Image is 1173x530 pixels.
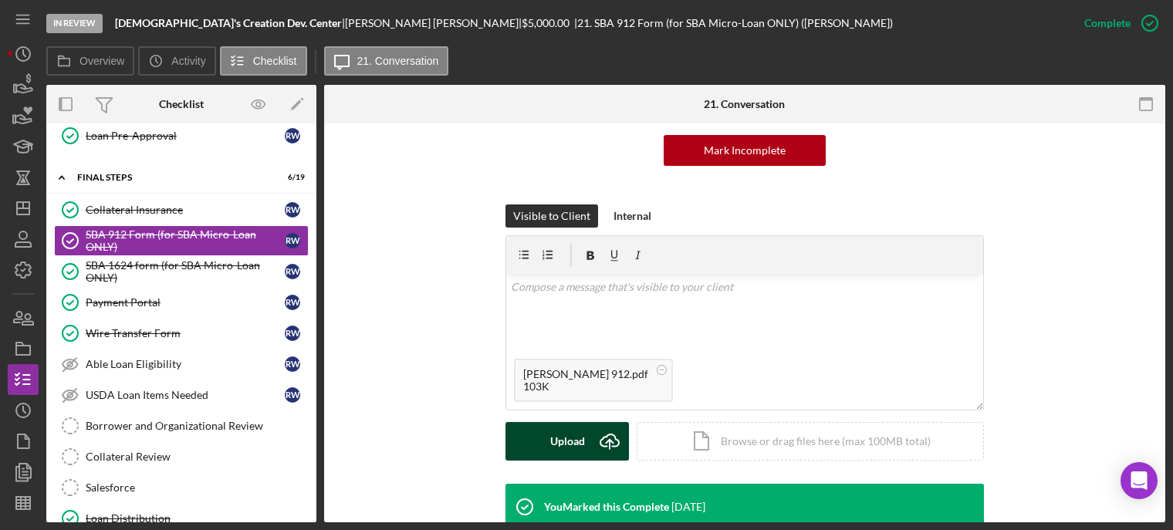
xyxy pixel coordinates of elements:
[345,17,522,29] div: [PERSON_NAME] [PERSON_NAME] |
[54,318,309,349] a: Wire Transfer FormRW
[285,356,300,372] div: R W
[671,501,705,513] time: 2025-08-15 19:01
[220,46,307,76] button: Checklist
[86,481,308,494] div: Salesforce
[550,422,585,461] div: Upload
[115,16,342,29] b: [DEMOGRAPHIC_DATA]'s Creation Dev. Center
[523,368,648,380] div: [PERSON_NAME] 912.pdf
[86,512,308,525] div: Loan Distribution
[357,55,439,67] label: 21. Conversation
[86,358,285,370] div: Able Loan Eligibility
[285,387,300,403] div: R W
[513,204,590,228] div: Visible to Client
[54,410,309,441] a: Borrower and Organizational Review
[54,472,309,503] a: Salesforce
[86,420,308,432] div: Borrower and Organizational Review
[86,327,285,339] div: Wire Transfer Form
[77,173,266,182] div: FINAL STEPS
[54,256,309,287] a: SBA 1624 form (for SBA Micro-Loan ONLY)RW
[1121,462,1158,499] div: Open Intercom Messenger
[46,14,103,33] div: In Review
[1084,8,1131,39] div: Complete
[86,228,285,253] div: SBA 912 Form (for SBA Micro-Loan ONLY)
[544,501,669,513] div: You Marked this Complete
[704,135,786,166] div: Mark Incomplete
[277,173,305,182] div: 6 / 19
[54,349,309,380] a: Able Loan EligibilityRW
[54,380,309,410] a: USDA Loan Items NeededRW
[285,264,300,279] div: R W
[574,17,893,29] div: | 21. SBA 912 Form (for SBA Micro-Loan ONLY) ([PERSON_NAME])
[46,46,134,76] button: Overview
[523,380,648,393] div: 103K
[86,296,285,309] div: Payment Portal
[138,46,215,76] button: Activity
[54,194,309,225] a: Collateral InsuranceRW
[54,225,309,256] a: SBA 912 Form (for SBA Micro-Loan ONLY)RW
[285,295,300,310] div: R W
[285,128,300,143] div: R W
[285,326,300,341] div: R W
[614,204,651,228] div: Internal
[86,130,285,142] div: Loan Pre-Approval
[86,451,308,463] div: Collateral Review
[606,204,659,228] button: Internal
[285,202,300,218] div: R W
[522,17,574,29] div: $5,000.00
[285,233,300,248] div: R W
[54,441,309,472] a: Collateral Review
[253,55,297,67] label: Checklist
[115,17,345,29] div: |
[505,204,598,228] button: Visible to Client
[171,55,205,67] label: Activity
[86,259,285,284] div: SBA 1624 form (for SBA Micro-Loan ONLY)
[1069,8,1165,39] button: Complete
[86,389,285,401] div: USDA Loan Items Needed
[704,98,785,110] div: 21. Conversation
[324,46,449,76] button: 21. Conversation
[54,287,309,318] a: Payment PortalRW
[79,55,124,67] label: Overview
[664,135,826,166] button: Mark Incomplete
[505,422,629,461] button: Upload
[86,204,285,216] div: Collateral Insurance
[159,98,204,110] div: Checklist
[54,120,309,151] a: Loan Pre-ApprovalRW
